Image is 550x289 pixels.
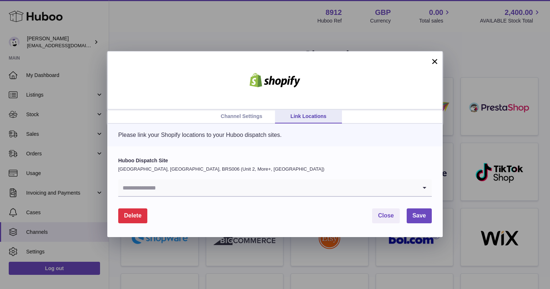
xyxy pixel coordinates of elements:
button: Save [407,208,432,223]
button: × [430,57,439,66]
span: Delete [124,212,142,219]
input: Search for option [118,179,417,196]
a: Link Locations [275,110,342,123]
label: Huboo Dispatch Site [118,157,432,164]
p: [GEOGRAPHIC_DATA], [GEOGRAPHIC_DATA], BRS006 (Unit 2, More+, [GEOGRAPHIC_DATA]) [118,166,432,172]
span: Close [378,212,394,219]
button: Delete [118,208,147,223]
img: shopify [244,73,306,87]
span: Save [412,212,426,219]
a: Channel Settings [208,110,275,123]
div: Search for option [118,179,432,197]
p: Please link your Shopify locations to your Huboo dispatch sites. [118,131,432,139]
button: Close [372,208,400,223]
